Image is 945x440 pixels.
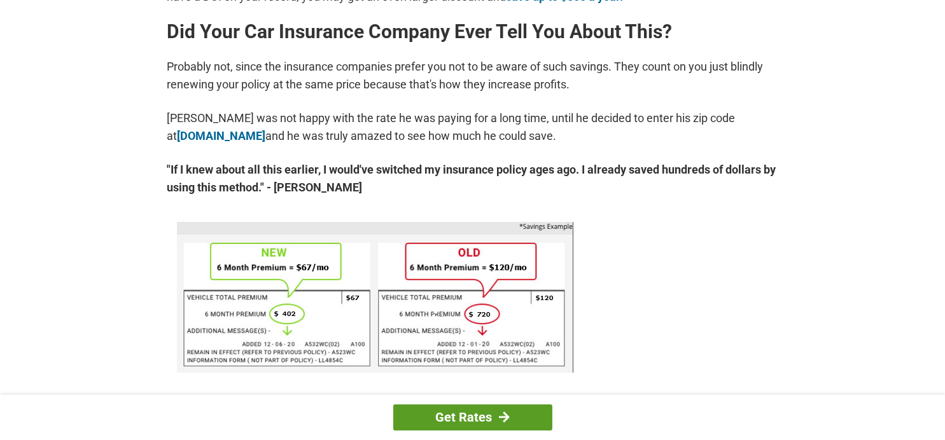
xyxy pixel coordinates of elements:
[177,222,573,373] img: savings
[178,129,266,142] a: [DOMAIN_NAME]
[167,58,778,93] p: Probably not, since the insurance companies prefer you not to be aware of such savings. They coun...
[167,109,778,145] p: [PERSON_NAME] was not happy with the rate he was paying for a long time, until he decided to ente...
[393,404,552,430] a: Get Rates
[167,22,778,42] h2: Did Your Car Insurance Company Ever Tell You About This?
[167,161,778,196] strong: "If I knew about all this earlier, I would've switched my insurance policy ages ago. I already sa...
